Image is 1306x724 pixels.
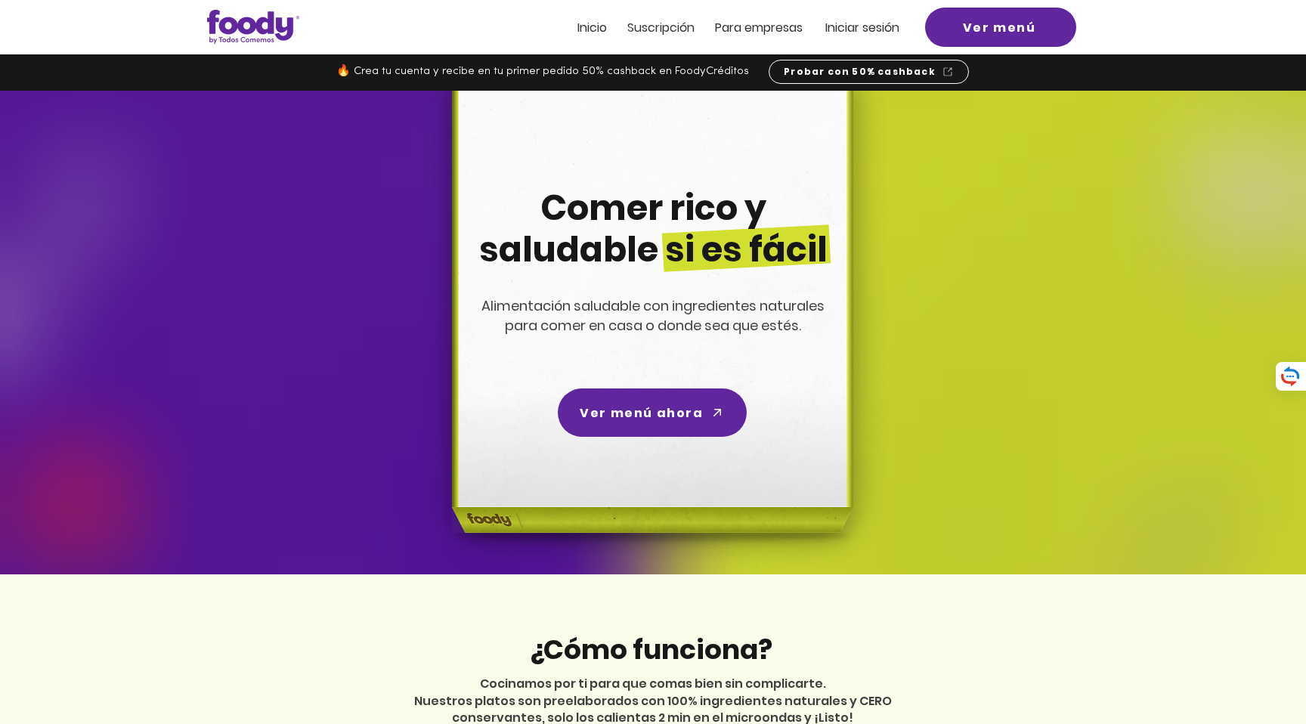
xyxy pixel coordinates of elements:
span: 🔥 Crea tu cuenta y recibe en tu primer pedido 50% cashback en FoodyCréditos [336,66,749,77]
a: Para empresas [715,21,803,34]
span: Comer rico y saludable si es fácil [479,184,828,274]
img: Logo_Foody V2.0.0 (3).png [207,10,299,44]
span: Probar con 50% cashback [784,65,936,79]
span: ra empresas [729,19,803,36]
a: Suscripción [627,21,695,34]
a: Ver menú [925,8,1076,47]
iframe: Messagebird Livechat Widget [1218,636,1291,709]
img: headline-center-compress.png [410,91,890,574]
a: Inicio [577,21,607,34]
span: ¿Cómo funciona? [529,630,772,669]
span: Pa [715,19,729,36]
span: Suscripción [627,19,695,36]
span: Ver menú [963,18,1036,37]
span: Iniciar sesión [825,19,899,36]
span: Ver menú ahora [580,404,703,422]
a: Ver menú ahora [558,388,747,437]
a: Probar con 50% cashback [769,60,969,84]
span: Inicio [577,19,607,36]
span: Alimentación saludable con ingredientes naturales para comer en casa o donde sea que estés. [481,296,825,335]
span: Cocinamos por ti para que comas bien sin complicarte. [480,675,826,692]
a: Iniciar sesión [825,21,899,34]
